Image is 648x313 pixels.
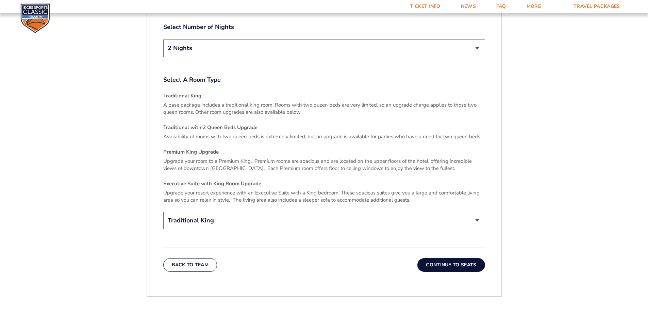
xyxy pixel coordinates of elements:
[163,258,217,272] button: Back To Team
[417,258,485,272] button: Continue To Seats
[163,23,485,31] label: Select Number of Nights
[163,124,485,131] h4: Traditional with 2 Queen Beds Upgrade
[163,148,485,156] h4: Premium King Upgrade
[163,92,485,99] h4: Traditional King
[20,3,50,33] img: CBS Sports Classic
[163,133,485,140] p: Availability of rooms with two queen beds is extremely limited, but an upgrade is available for p...
[163,180,485,187] h4: Executive Suite with King Room Upgrade
[163,158,485,172] p: Upgrade your room to a Premium King. Premium rooms are spacious and are located on the upper floo...
[163,76,485,84] label: Select A Room Type
[163,189,485,204] p: Upgrade your resort experience with an Executive Suite with a King bedroom. These spacious suites...
[163,101,485,116] p: A base package includes a traditional king room. Rooms with two queen beds are very limited, so a...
